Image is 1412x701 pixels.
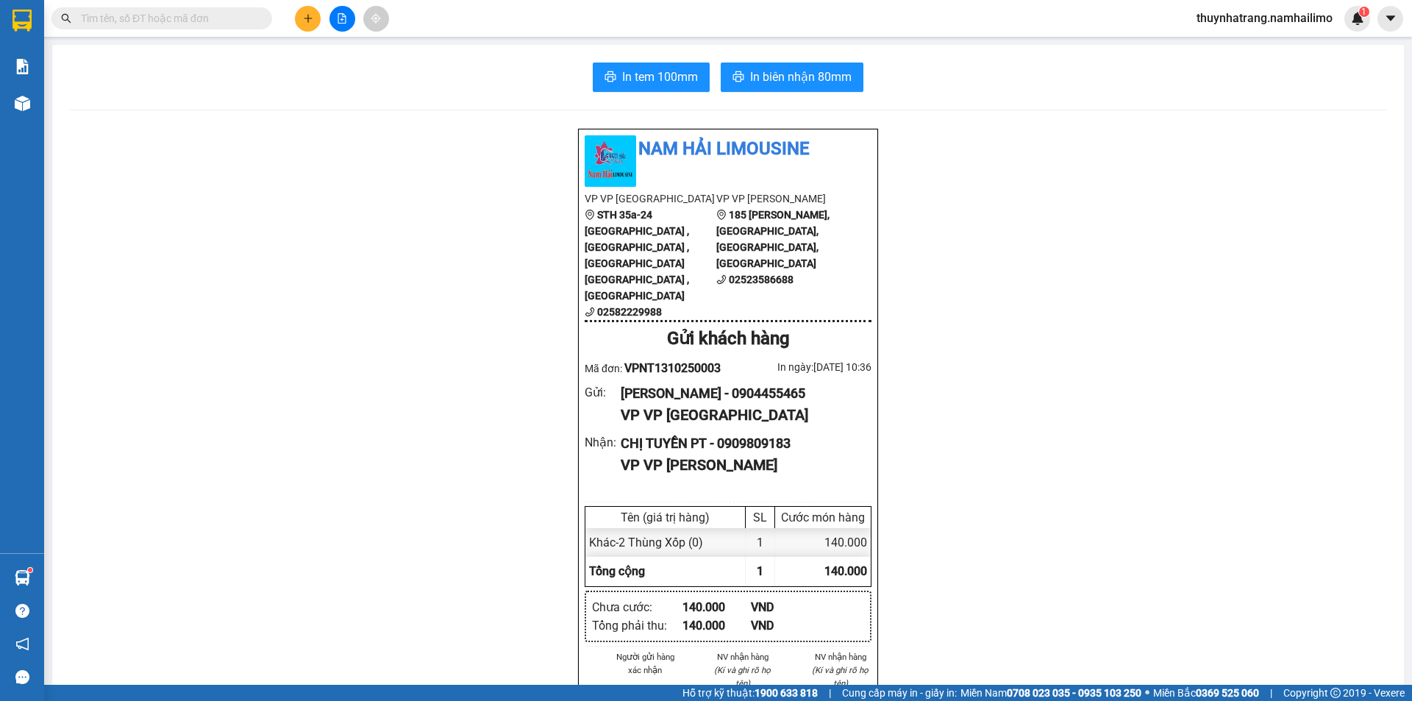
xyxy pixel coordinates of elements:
div: Tên (giá trị hàng) [589,510,741,524]
div: In ngày: [DATE] 10:36 [728,359,871,375]
span: Hỗ trợ kỹ thuật: [682,685,818,701]
span: printer [732,71,744,85]
div: Gửi : [585,383,621,402]
span: Cung cấp máy in - giấy in: [842,685,957,701]
div: VND [751,598,819,616]
b: 02523586688 [729,274,794,285]
img: logo.jpg [585,135,636,187]
span: In tem 100mm [622,68,698,86]
div: VND [751,616,819,635]
span: thuynhatrang.namhailimo [1185,9,1344,27]
img: logo-vxr [13,10,32,32]
div: 1 [746,528,775,557]
span: Miền Bắc [1153,685,1259,701]
span: printer [605,71,616,85]
strong: 1900 633 818 [755,687,818,699]
div: SL [749,510,771,524]
sup: 1 [28,568,32,572]
span: phone [716,274,727,285]
span: notification [15,637,29,651]
span: phone [585,307,595,317]
span: question-circle [15,604,29,618]
div: Tổng phải thu : [592,616,682,635]
div: VP VP [PERSON_NAME] [621,454,860,477]
i: (Kí và ghi rõ họ tên) [812,665,869,688]
span: 1 [1361,7,1366,17]
li: Nam Hải Limousine [585,135,871,163]
b: STH 35a-24 [GEOGRAPHIC_DATA] , [GEOGRAPHIC_DATA] , [GEOGRAPHIC_DATA] [GEOGRAPHIC_DATA] , [GEOGRAP... [585,209,689,302]
span: message [15,670,29,684]
span: In biên nhận 80mm [750,68,852,86]
i: (Kí và ghi rõ họ tên) [714,665,771,688]
div: CHỊ TUYỀN PT - 0909809183 [621,433,860,454]
li: NV nhận hàng [712,650,774,663]
div: [PERSON_NAME] - 0904455465 [621,383,860,404]
sup: 1 [1359,7,1369,17]
div: Chưa cước : [592,598,682,616]
span: caret-down [1384,12,1397,25]
img: solution-icon [15,59,30,74]
li: NV nhận hàng [809,650,871,663]
li: VP VP [PERSON_NAME] [716,191,848,207]
span: ⚪️ [1145,690,1149,696]
button: printerIn tem 100mm [593,63,710,92]
input: Tìm tên, số ĐT hoặc mã đơn [81,10,254,26]
div: VP VP [GEOGRAPHIC_DATA] [621,404,860,427]
span: Miền Nam [960,685,1141,701]
img: icon-new-feature [1351,12,1364,25]
div: Gửi khách hàng [585,325,871,353]
b: 185 [PERSON_NAME], [GEOGRAPHIC_DATA], [GEOGRAPHIC_DATA], [GEOGRAPHIC_DATA] [716,209,830,269]
span: aim [371,13,381,24]
span: environment [716,210,727,220]
span: 1 [757,564,763,578]
button: aim [363,6,389,32]
div: Cước món hàng [779,510,867,524]
div: 140.000 [682,616,751,635]
strong: 0369 525 060 [1196,687,1259,699]
span: | [1270,685,1272,701]
span: copyright [1330,688,1341,698]
span: file-add [337,13,347,24]
li: Người gửi hàng xác nhận [614,650,677,677]
span: VPNT1310250003 [624,361,721,375]
div: 140.000 [682,598,751,616]
span: search [61,13,71,24]
button: file-add [329,6,355,32]
span: | [829,685,831,701]
b: 02582229988 [597,306,662,318]
li: VP VP [GEOGRAPHIC_DATA] [585,191,716,207]
strong: 0708 023 035 - 0935 103 250 [1007,687,1141,699]
span: Khác - 2 Thùng Xốp (0) [589,535,703,549]
button: caret-down [1377,6,1403,32]
span: 140.000 [824,564,867,578]
button: printerIn biên nhận 80mm [721,63,863,92]
div: Mã đơn: [585,359,728,377]
div: 140.000 [775,528,871,557]
img: warehouse-icon [15,96,30,111]
span: plus [303,13,313,24]
button: plus [295,6,321,32]
span: environment [585,210,595,220]
div: Nhận : [585,433,621,452]
span: Tổng cộng [589,564,645,578]
img: warehouse-icon [15,570,30,586]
